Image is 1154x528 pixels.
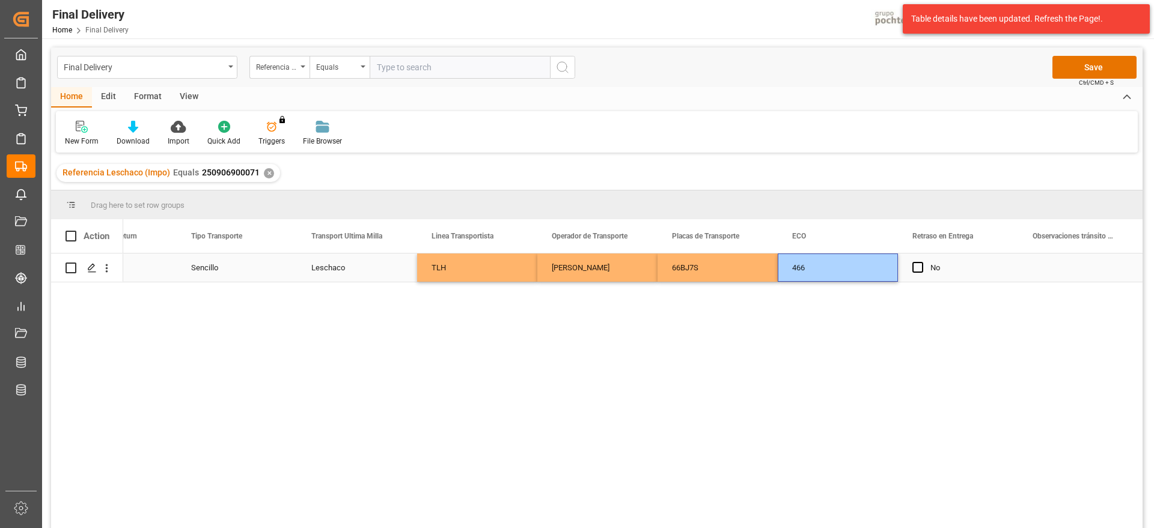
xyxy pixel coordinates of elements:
div: Leschaco [297,253,417,282]
button: open menu [57,56,237,79]
div: TLH [417,253,537,282]
button: Save [1052,56,1137,79]
div: Edit [92,87,125,108]
div: Referencia Leschaco (Impo) [256,59,297,73]
div: Table details have been updated. Refresh the Page!. [911,13,1132,25]
div: ✕ [264,168,274,178]
div: Sencillo [177,253,297,282]
span: 250906900071 [202,168,260,177]
div: Format [125,87,171,108]
div: 466 [778,253,898,282]
div: Download [117,136,150,147]
span: Ctrl/CMD + S [1079,78,1114,87]
div: View [171,87,207,108]
div: New Form [65,136,99,147]
div: Equals [316,59,357,73]
div: File Browser [303,136,342,147]
div: Press SPACE to select this row. [51,253,123,282]
div: 66BJ7S [658,253,778,282]
div: Final Delivery [64,59,224,74]
img: pochtecaImg.jpg_1689854062.jpg [871,9,930,30]
span: Tipo Transporte [191,232,242,240]
span: Equals [173,168,199,177]
div: Import [168,136,189,147]
div: Action [84,231,109,241]
input: Type to search [370,56,550,79]
span: Drag here to set row groups [91,201,185,210]
button: open menu [310,56,370,79]
a: Home [52,26,72,34]
span: Transport Ultima Milla [311,232,382,240]
span: Operador de Transporte [552,232,627,240]
span: Observaciones tránsito última milla [1033,232,1113,240]
span: Linea Transportista [432,232,493,240]
div: [PERSON_NAME] [537,253,658,282]
button: search button [550,56,575,79]
span: Placas de Transporte [672,232,739,240]
div: No [930,254,1004,282]
span: Referencia Leschaco (Impo) [63,168,170,177]
div: Quick Add [207,136,240,147]
button: open menu [249,56,310,79]
span: ECO [792,232,806,240]
div: Home [51,87,92,108]
div: Final Delivery [52,5,129,23]
span: Retraso en Entrega [912,232,973,240]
